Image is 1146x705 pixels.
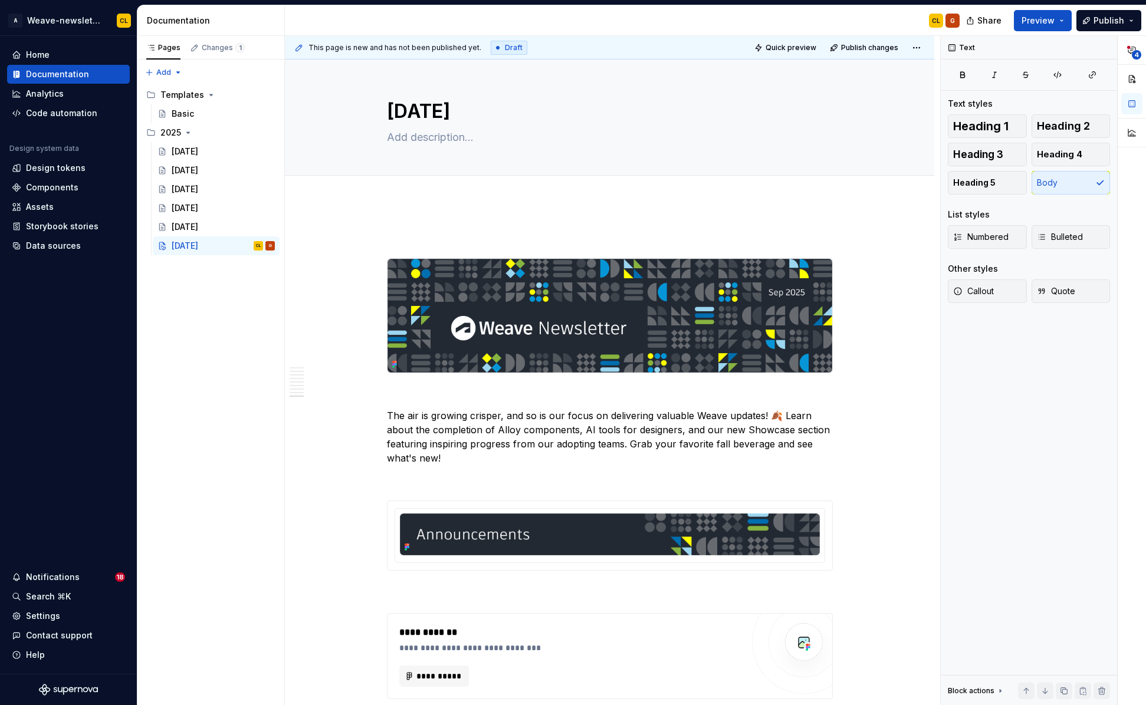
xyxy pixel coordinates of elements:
div: Design system data [9,144,79,153]
div: [DATE] [172,183,198,195]
button: Callout [948,279,1027,303]
div: [DATE] [172,164,198,176]
a: [DATE]CLG [153,236,280,255]
span: Publish [1094,15,1124,27]
span: Heading 2 [1037,120,1090,132]
div: Page tree [142,85,280,255]
span: Bulleted [1037,231,1083,243]
a: Basic [153,104,280,123]
span: 1 [235,43,245,52]
div: CL [932,16,940,25]
button: Heading 4 [1032,143,1111,166]
div: Other styles [948,263,998,275]
div: [DATE] [172,146,198,157]
span: Publish changes [841,43,898,52]
a: Components [7,178,130,197]
a: [DATE] [153,142,280,161]
p: The air is growing crisper, and so is our focus on delivering valuable Weave updates! 🍂 Learn abo... [387,408,833,465]
span: Callout [953,285,994,297]
a: Code automation [7,104,130,123]
button: Heading 1 [948,114,1027,138]
div: Pages [146,43,180,52]
div: Storybook stories [26,220,98,232]
a: Assets [7,197,130,216]
a: Analytics [7,84,130,103]
button: Heading 5 [948,171,1027,195]
div: Data sources [26,240,81,252]
div: List styles [948,209,990,220]
button: Notifications18 [7,568,130,587]
a: [DATE] [153,161,280,180]
a: Documentation [7,65,130,84]
div: Templates [142,85,280,104]
textarea: [DATE] [385,97,830,126]
div: Components [26,182,78,193]
img: ac1204f9-407a-4522-ad0e-ef003b82fe19.png [388,259,832,373]
a: Data sources [7,236,130,255]
div: Notifications [26,571,80,583]
div: [DATE] [172,202,198,214]
span: Preview [1022,15,1055,27]
div: Block actions [948,686,994,696]
button: Preview [1014,10,1072,31]
span: Share [977,15,1001,27]
div: A [8,14,22,28]
a: Home [7,45,130,64]
div: 2025 [142,123,280,142]
div: Design tokens [26,162,86,174]
button: Add [142,64,186,81]
div: Templates [160,89,204,101]
span: Heading 1 [953,120,1009,132]
button: Publish changes [826,39,904,56]
span: Quick preview [766,43,816,52]
a: [DATE] [153,180,280,199]
button: Search ⌘K [7,587,130,606]
div: Assets [26,201,54,213]
div: Analytics [26,88,64,100]
button: Heading 3 [948,143,1027,166]
button: Help [7,645,130,664]
button: Contact support [7,626,130,645]
div: 2025 [160,127,181,139]
span: Heading 4 [1037,149,1082,160]
span: 18 [115,572,125,582]
div: Basic [172,108,194,120]
button: Quick preview [751,39,822,56]
a: Design tokens [7,159,130,177]
a: Storybook stories [7,217,130,236]
a: Settings [7,607,130,625]
a: Supernova Logo [39,684,98,696]
div: Block actions [948,683,1005,699]
span: 4 [1132,50,1141,60]
span: Heading 5 [953,177,996,189]
div: Weave-newsletter [27,15,103,27]
div: Changes [202,43,245,52]
button: AWeave-newsletterCL [2,8,134,33]
div: Documentation [26,68,89,80]
button: Heading 2 [1032,114,1111,138]
div: [DATE] [172,240,198,252]
div: Home [26,49,50,61]
div: Search ⌘K [26,591,71,602]
div: [DATE] [172,221,198,233]
span: Heading 3 [953,149,1003,160]
div: Documentation [147,15,280,27]
button: Share [960,10,1009,31]
span: Quote [1037,285,1075,297]
a: [DATE] [153,218,280,236]
span: This page is new and has not been published yet. [308,43,481,52]
div: Text styles [948,98,993,110]
span: Draft [505,43,523,52]
div: CL [256,240,261,252]
div: G [950,16,955,25]
button: Numbered [948,225,1027,249]
div: Code automation [26,107,97,119]
button: Quote [1032,279,1111,303]
div: G [269,240,272,252]
span: Numbered [953,231,1009,243]
div: CL [120,16,128,25]
a: [DATE] [153,199,280,218]
button: Bulleted [1032,225,1111,249]
div: Help [26,649,45,661]
button: Publish [1076,10,1141,31]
